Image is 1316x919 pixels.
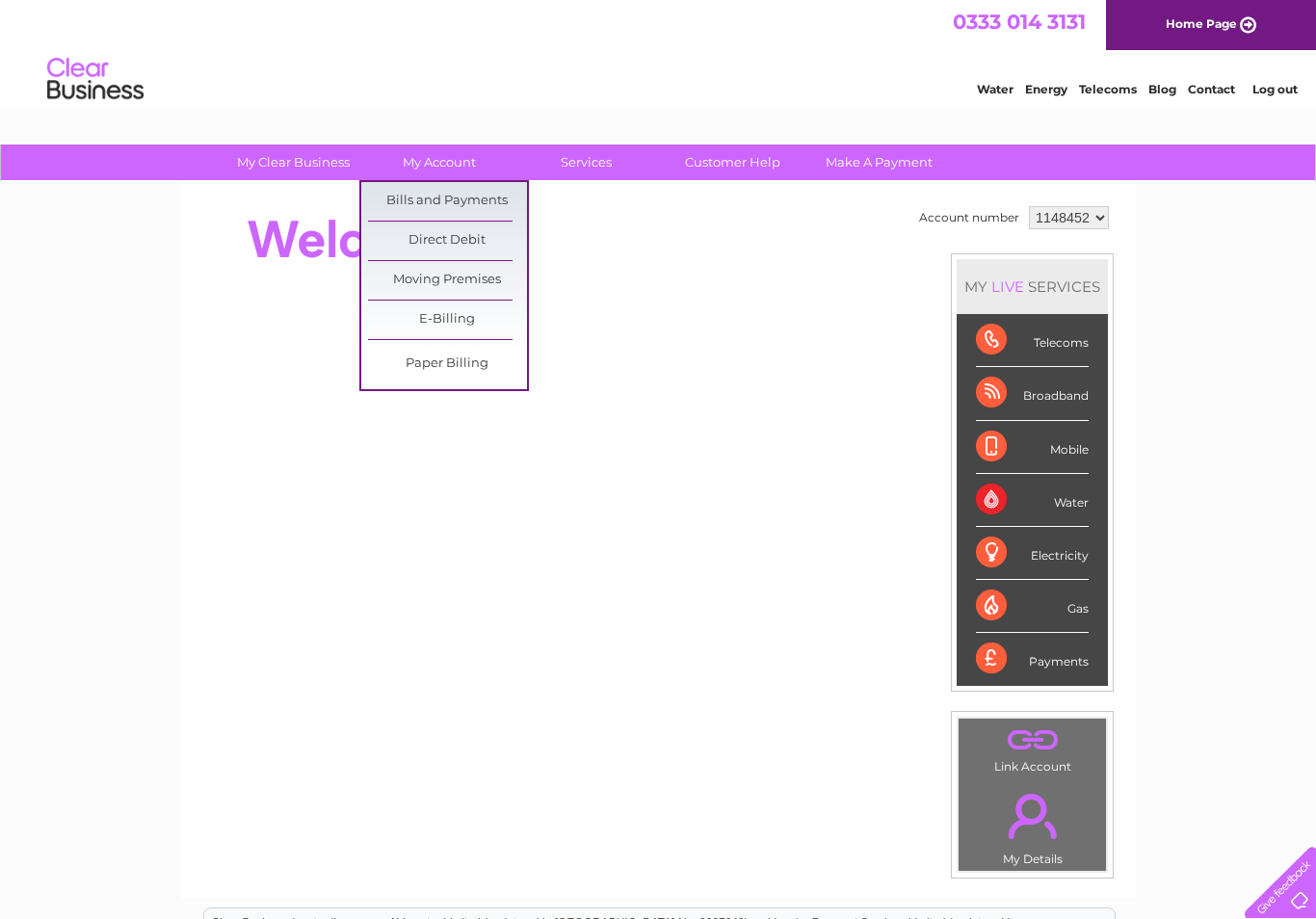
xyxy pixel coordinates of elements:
td: Link Account [958,718,1107,778]
div: Water [976,474,1089,527]
a: 0333 014 3131 [953,10,1086,34]
a: . [963,782,1101,850]
a: Water [977,82,1013,96]
a: Services [507,144,666,180]
a: My Account [360,144,519,180]
div: Broadband [976,367,1089,420]
td: Account number [914,201,1024,234]
div: LIVE [987,277,1028,296]
div: Mobile [976,421,1089,474]
a: Energy [1025,82,1067,96]
div: Clear Business is a trading name of Verastar Limited (registered in [GEOGRAPHIC_DATA] No. 3667643... [204,11,1115,93]
div: Gas [976,580,1089,633]
td: My Details [958,777,1107,872]
div: Payments [976,633,1089,685]
a: Make A Payment [800,144,959,180]
a: Log out [1252,82,1298,96]
a: Customer Help [653,144,812,180]
a: Paper Billing [368,345,527,383]
a: . [963,723,1101,757]
a: Bills and Payments [368,182,527,221]
div: Electricity [976,527,1089,580]
a: My Clear Business [214,144,373,180]
a: Telecoms [1079,82,1137,96]
a: Contact [1188,82,1235,96]
div: MY SERVICES [957,259,1108,314]
img: logo.png [46,50,145,109]
div: Telecoms [976,314,1089,367]
a: Blog [1148,82,1176,96]
a: Moving Premises [368,261,527,300]
a: E-Billing [368,301,527,339]
a: Direct Debit [368,222,527,260]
